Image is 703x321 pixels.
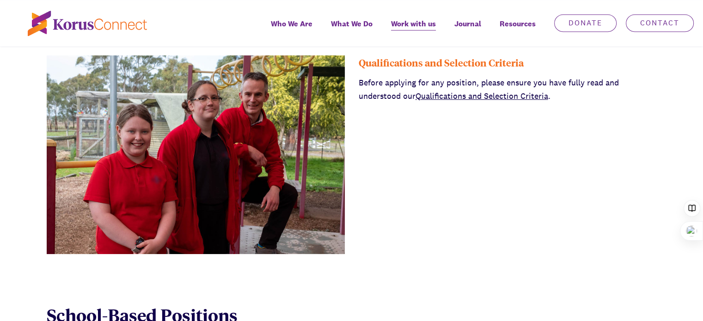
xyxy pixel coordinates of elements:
a: Qualifications and Selection Criteria [416,91,548,101]
span: Journal [454,17,481,30]
div: Resources [490,13,545,46]
p: Before applying for any position, please ensure you have fully read and understood our . [359,76,657,103]
a: Journal [445,13,490,46]
span: Who We Are [271,17,312,30]
img: korus-connect%2Fc5177985-88d5-491d-9cd7-4a1febad1357_logo.svg [28,11,147,36]
a: Who We Are [262,13,322,46]
img: 9b3fdab3-26a6-4a53-9313-dc52a8d8d19f_DSCF1455+-web.jpg [47,55,345,254]
div: Qualifications and Selection Criteria [359,55,657,69]
span: Work with us [391,17,436,30]
a: Donate [554,14,617,32]
span: What We Do [331,17,373,30]
a: What We Do [322,13,382,46]
a: Contact [626,14,694,32]
a: Work with us [382,13,445,46]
